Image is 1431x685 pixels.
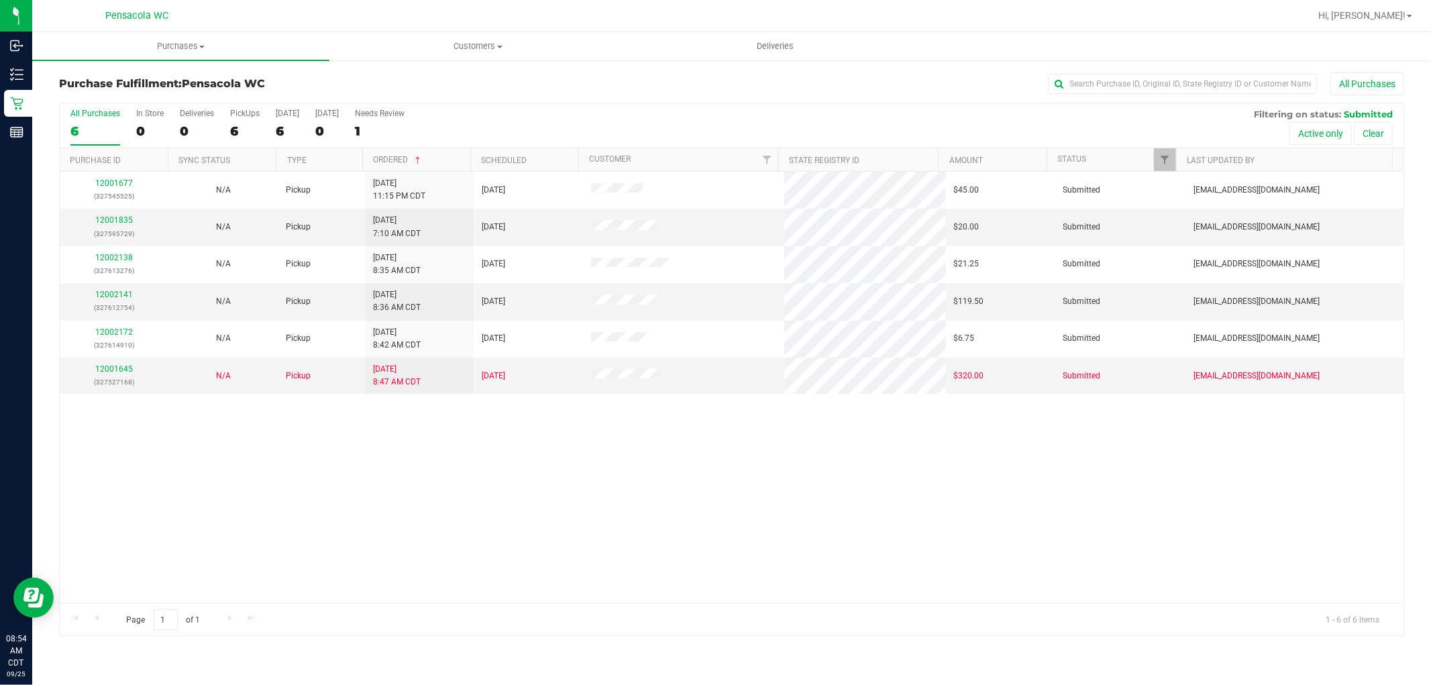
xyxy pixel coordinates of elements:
span: Pickup [286,184,311,197]
span: Purchases [32,40,329,52]
input: 1 [154,609,178,630]
button: N/A [216,221,231,233]
span: $45.00 [954,184,979,197]
div: 1 [355,123,405,139]
a: Purchases [32,32,329,60]
span: [EMAIL_ADDRESS][DOMAIN_NAME] [1194,258,1320,270]
span: [EMAIL_ADDRESS][DOMAIN_NAME] [1194,295,1320,308]
span: [DATE] 7:10 AM CDT [373,214,421,240]
button: Active only [1289,122,1352,145]
div: Deliveries [180,109,214,118]
p: 08:54 AM CDT [6,633,26,669]
div: PickUps [230,109,260,118]
span: [DATE] [482,184,505,197]
inline-svg: Inbound [10,39,23,52]
span: $21.25 [954,258,979,270]
a: Customers [329,32,627,60]
span: [DATE] [482,332,505,345]
div: [DATE] [315,109,339,118]
inline-svg: Inventory [10,68,23,81]
span: Pickup [286,295,311,308]
span: [DATE] 8:35 AM CDT [373,252,421,277]
span: [DATE] 8:47 AM CDT [373,363,421,388]
a: 12002172 [95,327,133,337]
p: (327545525) [68,190,160,203]
span: Hi, [PERSON_NAME]! [1318,10,1406,21]
div: 6 [70,123,120,139]
div: Needs Review [355,109,405,118]
div: [DATE] [276,109,299,118]
span: [EMAIL_ADDRESS][DOMAIN_NAME] [1194,221,1320,233]
a: 12002138 [95,253,133,262]
span: [DATE] 8:42 AM CDT [373,326,421,352]
span: $119.50 [954,295,984,308]
a: State Registry ID [790,156,860,165]
span: 1 - 6 of 6 items [1315,609,1390,629]
span: Not Applicable [216,185,231,195]
a: Type [287,156,307,165]
a: Sync Status [179,156,231,165]
p: (327613276) [68,264,160,277]
a: Status [1057,154,1086,164]
span: [DATE] 8:36 AM CDT [373,288,421,314]
span: [DATE] [482,370,505,382]
a: Purchase ID [70,156,121,165]
span: [EMAIL_ADDRESS][DOMAIN_NAME] [1194,184,1320,197]
span: Page of 1 [115,609,211,630]
div: 6 [230,123,260,139]
span: Submitted [1063,258,1100,270]
a: Amount [949,156,983,165]
inline-svg: Reports [10,125,23,139]
p: (327614910) [68,339,160,352]
span: [EMAIL_ADDRESS][DOMAIN_NAME] [1194,370,1320,382]
span: [DATE] [482,258,505,270]
span: Submitted [1063,221,1100,233]
span: Submitted [1344,109,1393,119]
inline-svg: Retail [10,97,23,110]
p: (327595729) [68,227,160,240]
span: Pickup [286,221,311,233]
a: Customer [590,154,631,164]
span: Pickup [286,370,311,382]
p: 09/25 [6,669,26,679]
span: Customers [330,40,626,52]
div: 6 [276,123,299,139]
span: $20.00 [954,221,979,233]
button: Clear [1354,122,1393,145]
p: (327612754) [68,301,160,314]
button: All Purchases [1330,72,1404,95]
span: Submitted [1063,332,1100,345]
span: Not Applicable [216,371,231,380]
span: Pensacola WC [105,10,168,21]
button: N/A [216,258,231,270]
span: [EMAIL_ADDRESS][DOMAIN_NAME] [1194,332,1320,345]
div: 0 [315,123,339,139]
p: (327527168) [68,376,160,388]
a: Ordered [373,155,423,164]
div: In Store [136,109,164,118]
span: [DATE] 11:15 PM CDT [373,177,425,203]
iframe: Resource center [13,578,54,618]
a: Filter [756,148,778,171]
span: [DATE] [482,221,505,233]
span: Submitted [1063,295,1100,308]
span: [DATE] [482,295,505,308]
span: Submitted [1063,184,1100,197]
span: Not Applicable [216,259,231,268]
span: $6.75 [954,332,975,345]
a: Filter [1154,148,1176,171]
a: Deliveries [627,32,924,60]
a: 12002141 [95,290,133,299]
span: Pensacola WC [182,77,265,90]
span: Deliveries [739,40,812,52]
span: Filtering on status: [1254,109,1341,119]
a: 12001645 [95,364,133,374]
span: Not Applicable [216,297,231,306]
span: Pickup [286,258,311,270]
button: N/A [216,184,231,197]
span: Submitted [1063,370,1100,382]
span: Not Applicable [216,333,231,343]
span: $320.00 [954,370,984,382]
div: 0 [136,123,164,139]
a: 12001677 [95,178,133,188]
